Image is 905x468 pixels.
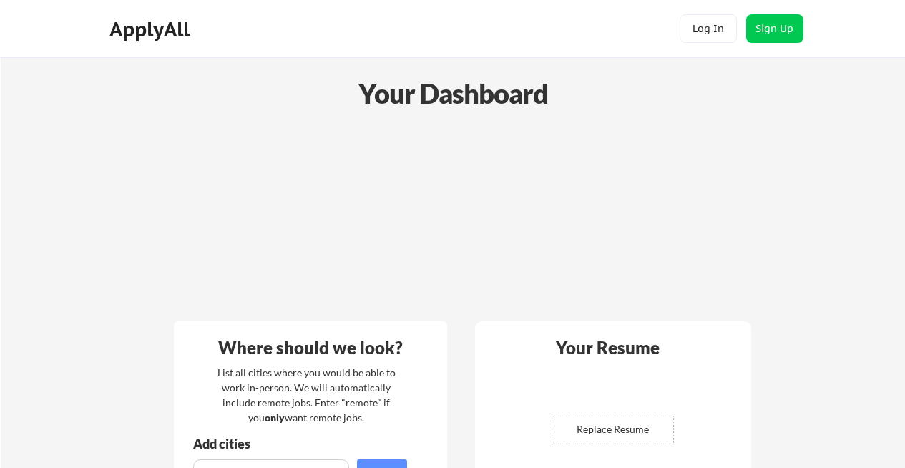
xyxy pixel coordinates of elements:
[680,14,737,43] button: Log In
[109,17,194,42] div: ApplyAll
[746,14,803,43] button: Sign Up
[208,365,405,425] div: List all cities where you would be able to work in-person. We will automatically include remote j...
[1,73,905,114] div: Your Dashboard
[265,411,285,424] strong: only
[193,437,411,450] div: Add cities
[177,339,444,356] div: Where should we look?
[537,339,679,356] div: Your Resume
